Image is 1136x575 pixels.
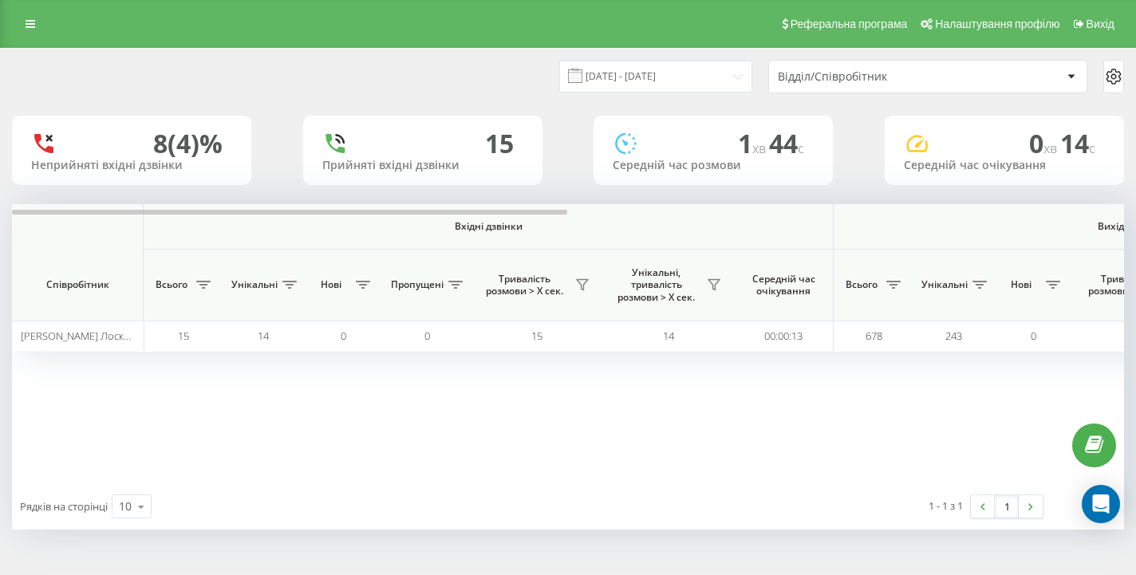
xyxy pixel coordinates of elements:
[1001,278,1041,291] span: Нові
[479,273,570,297] span: Тривалість розмови > Х сек.
[842,278,882,291] span: Всього
[929,498,963,514] div: 1 - 1 з 1
[31,159,232,172] div: Неприйняті вхідні дзвінки
[1087,18,1114,30] span: Вихід
[1031,329,1036,343] span: 0
[531,329,542,343] span: 15
[311,278,351,291] span: Нові
[1089,140,1095,157] span: c
[424,329,430,343] span: 0
[258,329,269,343] span: 14
[995,495,1019,518] a: 1
[341,329,346,343] span: 0
[791,18,908,30] span: Реферальна програма
[231,278,278,291] span: Унікальні
[904,159,1105,172] div: Середній час очікування
[1082,485,1120,523] div: Open Intercom Messenger
[613,159,814,172] div: Середній час розмови
[1060,126,1095,160] span: 14
[21,329,136,343] span: [PERSON_NAME] Лоскор
[778,70,968,84] div: Відділ/Співробітник
[752,140,769,157] span: хв
[485,128,514,159] div: 15
[935,18,1059,30] span: Налаштування профілю
[866,329,882,343] span: 678
[921,278,968,291] span: Унікальні
[322,159,523,172] div: Прийняті вхідні дзвінки
[26,278,129,291] span: Співробітник
[746,273,821,297] span: Середній час очікування
[153,128,223,159] div: 8 (4)%
[178,329,189,343] span: 15
[734,321,834,352] td: 00:00:13
[20,499,108,514] span: Рядків на сторінці
[769,126,804,160] span: 44
[1043,140,1060,157] span: хв
[1029,126,1060,160] span: 0
[391,278,444,291] span: Пропущені
[119,498,132,514] div: 10
[185,220,791,233] span: Вхідні дзвінки
[738,126,769,160] span: 1
[610,266,702,304] span: Унікальні, тривалість розмови > Х сек.
[152,278,191,291] span: Всього
[945,329,962,343] span: 243
[663,329,674,343] span: 14
[798,140,804,157] span: c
